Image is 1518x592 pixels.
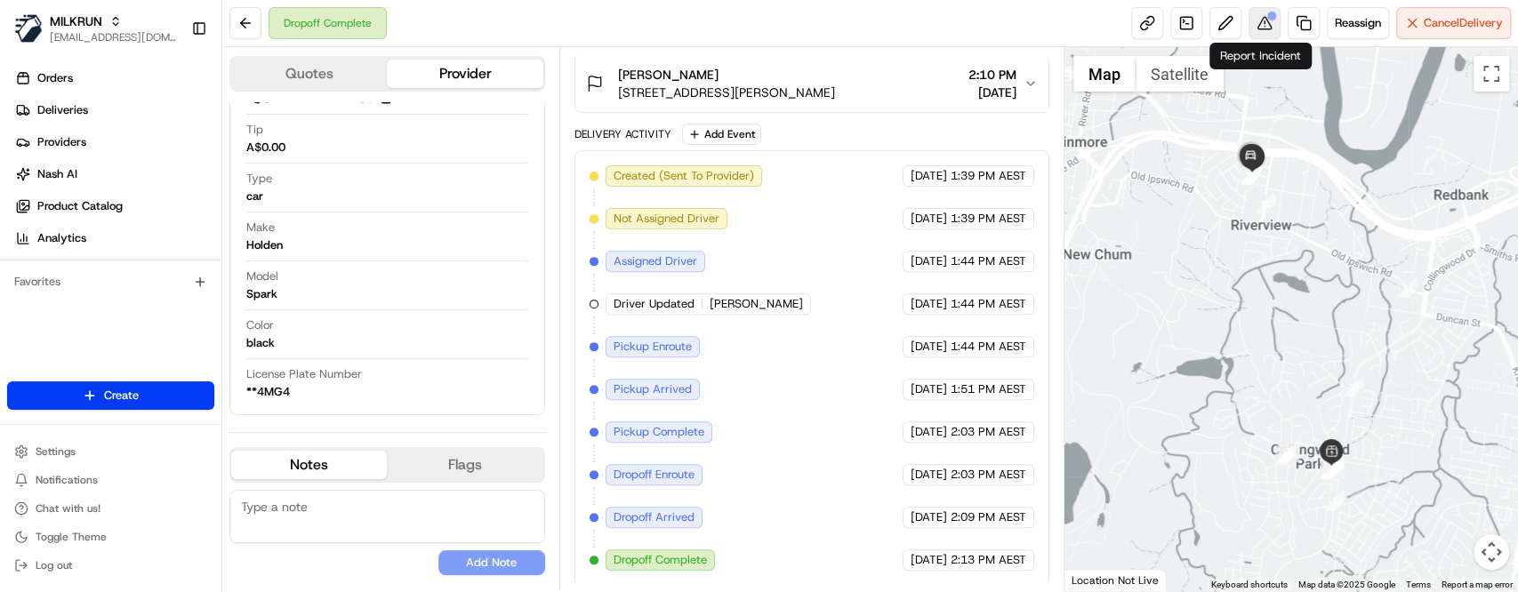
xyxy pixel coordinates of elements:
span: Make [246,220,275,236]
div: 9 [1324,458,1344,477]
span: 1:39 PM AEST [951,168,1026,184]
div: black [246,335,275,351]
span: Map data ©2025 Google [1298,580,1395,589]
div: 10 [1344,377,1363,396]
span: Orders [37,70,73,86]
span: 2:13 PM AEST [951,552,1026,568]
button: MILKRUN [50,12,102,30]
div: 12 [1256,194,1275,213]
span: License Plate Number [246,366,362,382]
button: [EMAIL_ADDRESS][DOMAIN_NAME] [50,30,177,44]
button: Chat with us! [7,496,214,521]
span: Log out [36,558,72,572]
a: Report a map error [1442,580,1513,589]
span: Pickup Complete [614,424,704,440]
div: Location Not Live [1064,569,1167,591]
button: Flags [387,451,542,479]
span: [PERSON_NAME] [710,296,803,312]
span: 1:51 PM AEST [951,381,1026,397]
button: Settings [7,439,214,464]
span: 1:44 PM AEST [951,253,1026,269]
span: 2:10 PM [968,66,1016,84]
button: Notifications [7,468,214,492]
button: Show satellite imagery [1136,56,1224,92]
a: Orders [7,64,221,92]
span: [DATE] [911,509,947,525]
span: [DATE] [911,168,947,184]
span: Dropoff Arrived [614,509,695,525]
span: [DATE] [911,424,947,440]
div: car [246,188,263,204]
button: Add Event [682,124,761,145]
button: Log out [7,553,214,578]
span: Product Catalog [37,198,123,214]
span: Create [104,388,139,404]
span: [DATE] [911,467,947,483]
button: Show street map [1073,56,1136,92]
div: 11 [1398,278,1418,298]
button: CancelDelivery [1396,7,1511,39]
span: [DATE] [911,296,947,312]
span: Dropoff Complete [614,552,707,568]
span: Type [246,171,272,187]
span: Notifications [36,473,98,487]
div: 4 [1275,445,1295,465]
span: [DATE] [911,253,947,269]
span: Pickup Enroute [614,339,692,355]
button: Quotes [231,60,387,88]
span: Pickup Arrived [614,381,692,397]
button: [PERSON_NAME][STREET_ADDRESS][PERSON_NAME]2:10 PM[DATE] [575,55,1048,112]
span: [DATE] [911,211,947,227]
span: Chat with us! [36,501,100,516]
span: 2:03 PM AEST [951,424,1026,440]
span: [DATE] [911,552,947,568]
div: 3 [1279,442,1298,461]
a: Nash AI [7,160,221,188]
button: Notes [231,451,387,479]
a: Terms (opens in new tab) [1406,580,1431,589]
div: A$0.00 [246,140,285,156]
span: 1:44 PM AEST [951,339,1026,355]
div: Favorites [7,268,214,296]
button: Toggle fullscreen view [1474,56,1509,92]
div: 1 [1325,491,1345,510]
div: Spark [246,286,277,302]
div: Delivery Activity [574,127,671,141]
span: Tip [246,122,263,138]
button: Map camera controls [1474,534,1509,570]
span: Nash AI [37,166,77,182]
span: [PERSON_NAME] [618,66,719,84]
a: Providers [7,128,221,156]
span: Dropoff Enroute [614,467,695,483]
span: 1:39 PM AEST [951,211,1026,227]
span: Providers [37,134,86,150]
span: Created (Sent To Provider) [614,168,754,184]
a: Deliveries [7,96,221,124]
span: Color [246,317,274,333]
button: Reassign [1327,7,1389,39]
span: Driver Updated [614,296,695,312]
img: MILKRUN [14,14,43,43]
span: Not Assigned Driver [614,211,719,227]
button: Provider [387,60,542,88]
span: 1:44 PM AEST [951,296,1026,312]
a: Open this area in Google Maps (opens a new window) [1069,568,1128,591]
span: 2:09 PM AEST [951,509,1026,525]
span: [DATE] [968,84,1016,101]
span: Analytics [37,230,86,246]
span: Reassign [1335,15,1381,31]
div: Holden [246,237,283,253]
span: Toggle Theme [36,530,107,544]
div: 8 [1322,457,1342,476]
div: 14 [1241,165,1260,185]
button: Keyboard shortcuts [1211,579,1288,591]
button: Create [7,381,214,410]
span: Deliveries [37,102,88,118]
span: Cancel Delivery [1424,15,1503,31]
span: [DATE] [911,381,947,397]
span: Model [246,268,278,284]
span: Settings [36,444,76,459]
button: Toggle Theme [7,524,214,549]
